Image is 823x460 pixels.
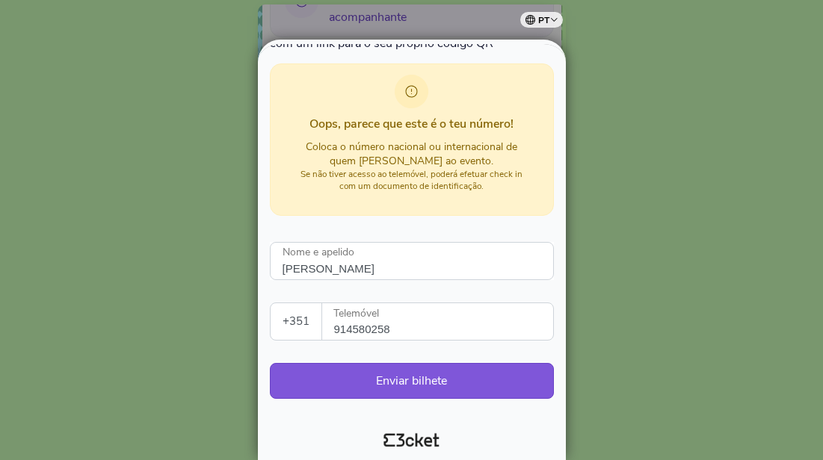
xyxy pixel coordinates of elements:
input: Telemóvel [334,303,553,340]
label: Nome e apelido [270,242,367,264]
label: Telemóvel [322,303,555,324]
span: Oops, parece que este é o teu número! [309,116,514,132]
input: Nome e apelido [270,242,554,280]
div: Coloca o número nacional ou internacional de quem [PERSON_NAME] ao evento. [293,140,530,192]
button: Enviar bilhete [270,363,554,399]
small: Se não tiver acesso ao telemóvel, poderá efetuar check in com um documento de identificação. [300,168,523,192]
